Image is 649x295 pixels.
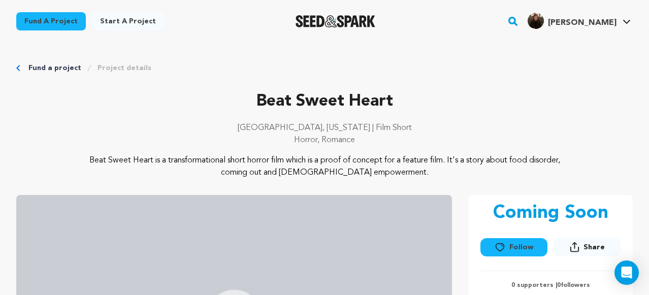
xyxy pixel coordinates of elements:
[16,134,633,146] p: Horror, Romance
[78,154,571,179] p: Beat Sweet Heart is a transformational short horror film which is a proof of concept for a featur...
[480,238,547,256] button: Follow
[16,122,633,134] p: [GEOGRAPHIC_DATA], [US_STATE] | Film Short
[528,13,616,29] div: Mariya S.'s Profile
[557,282,561,288] span: 0
[493,203,608,223] p: Coming Soon
[583,242,605,252] span: Share
[98,63,151,73] a: Project details
[614,260,639,285] div: Open Intercom Messenger
[28,63,81,73] a: Fund a project
[526,11,633,32] span: Mariya S.'s Profile
[548,19,616,27] span: [PERSON_NAME]
[296,15,375,27] img: Seed&Spark Logo Dark Mode
[554,238,621,256] button: Share
[16,89,633,114] p: Beat Sweet Heart
[16,63,633,73] div: Breadcrumb
[554,238,621,260] span: Share
[16,12,86,30] a: Fund a project
[296,15,375,27] a: Seed&Spark Homepage
[528,13,544,29] img: f1767e158fc15795.jpg
[526,11,633,29] a: Mariya S.'s Profile
[480,281,621,289] p: 0 supporters | followers
[92,12,164,30] a: Start a project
